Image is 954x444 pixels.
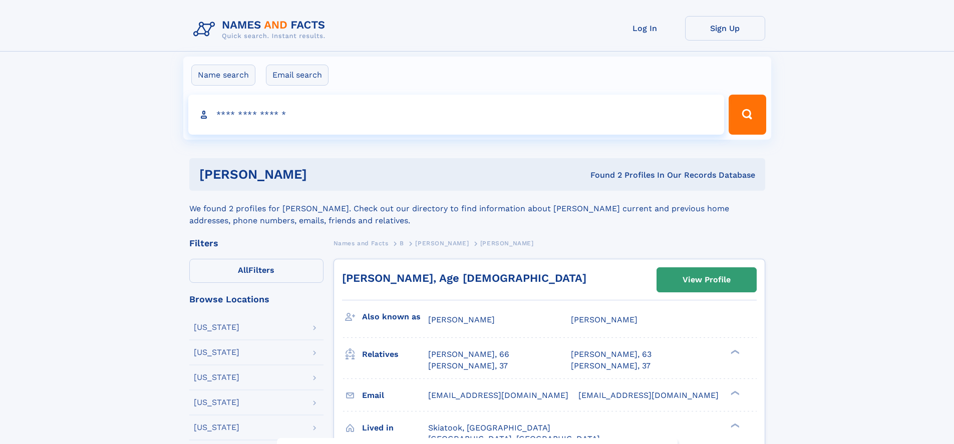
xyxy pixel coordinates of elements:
[189,259,324,283] label: Filters
[571,360,651,371] a: [PERSON_NAME], 37
[194,373,239,381] div: [US_STATE]
[685,16,765,41] a: Sign Up
[188,95,725,135] input: search input
[657,268,756,292] a: View Profile
[428,315,495,324] span: [PERSON_NAME]
[428,423,550,432] span: Skiatook, [GEOGRAPHIC_DATA]
[728,422,740,428] div: ❯
[334,237,389,249] a: Names and Facts
[428,349,509,360] a: [PERSON_NAME], 66
[362,346,428,363] h3: Relatives
[729,95,766,135] button: Search Button
[728,349,740,355] div: ❯
[428,390,568,400] span: [EMAIL_ADDRESS][DOMAIN_NAME]
[415,237,469,249] a: [PERSON_NAME]
[362,387,428,404] h3: Email
[191,65,255,86] label: Name search
[199,168,449,181] h1: [PERSON_NAME]
[428,360,508,371] a: [PERSON_NAME], 37
[449,170,755,181] div: Found 2 Profiles In Our Records Database
[194,398,239,406] div: [US_STATE]
[189,16,334,43] img: Logo Names and Facts
[400,237,404,249] a: B
[342,272,586,284] a: [PERSON_NAME], Age [DEMOGRAPHIC_DATA]
[194,423,239,431] div: [US_STATE]
[571,315,638,324] span: [PERSON_NAME]
[266,65,329,86] label: Email search
[415,240,469,247] span: [PERSON_NAME]
[728,389,740,396] div: ❯
[480,240,534,247] span: [PERSON_NAME]
[683,268,731,291] div: View Profile
[362,308,428,325] h3: Also known as
[238,265,248,275] span: All
[400,240,404,247] span: B
[189,191,765,227] div: We found 2 profiles for [PERSON_NAME]. Check out our directory to find information about [PERSON_...
[189,295,324,304] div: Browse Locations
[189,239,324,248] div: Filters
[605,16,685,41] a: Log In
[428,434,600,443] span: [GEOGRAPHIC_DATA], [GEOGRAPHIC_DATA]
[194,348,239,356] div: [US_STATE]
[194,323,239,331] div: [US_STATE]
[571,349,652,360] a: [PERSON_NAME], 63
[362,419,428,436] h3: Lived in
[578,390,719,400] span: [EMAIL_ADDRESS][DOMAIN_NAME]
